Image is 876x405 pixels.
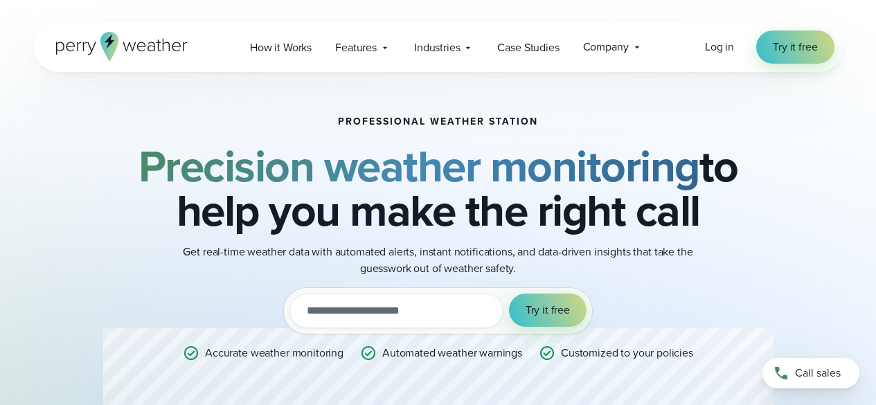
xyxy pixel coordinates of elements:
[485,33,571,62] a: Case Studies
[138,134,699,199] strong: Precision weather monitoring
[762,358,859,388] a: Call sales
[382,345,522,361] p: Automated weather warnings
[756,30,834,64] a: Try it free
[583,39,629,55] span: Company
[795,365,841,381] span: Call sales
[161,244,715,277] p: Get real-time weather data with automated alerts, instant notifications, and data-driven insights...
[561,345,693,361] p: Customized to your policies
[205,345,343,361] p: Accurate weather monitoring
[335,39,377,56] span: Features
[338,116,538,127] h1: Professional Weather Station
[509,294,587,327] button: Try it free
[773,39,817,55] span: Try it free
[103,144,774,233] h2: to help you make the right call
[705,39,734,55] a: Log in
[526,302,570,318] span: Try it free
[414,39,460,56] span: Industries
[497,39,559,56] span: Case Studies
[238,33,323,62] a: How it Works
[250,39,312,56] span: How it Works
